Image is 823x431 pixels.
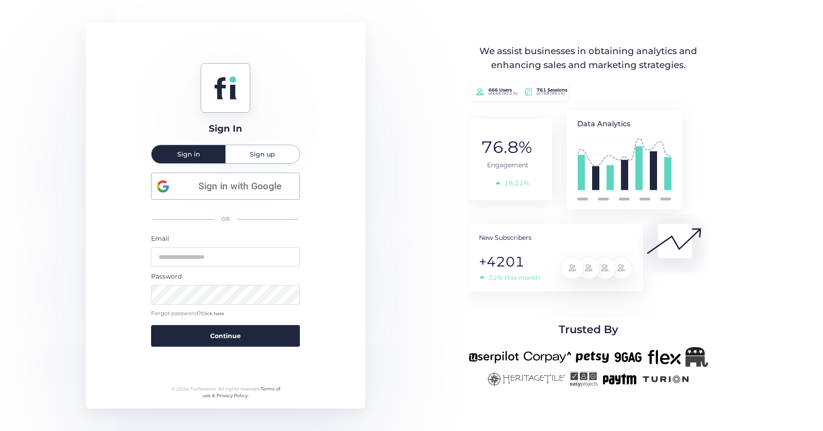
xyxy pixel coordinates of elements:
img: userpilot-new.png [469,347,519,367]
span: Click here [201,311,224,316]
img: easyprojects-new.png [570,371,598,387]
tspan: Data Analytics [577,119,630,128]
tspan: 761 Sessions [537,87,568,93]
tspan: Engagement [487,161,529,169]
tspan: 32% this month [488,274,540,282]
button: Continue [151,325,300,347]
img: heritagetile-new.png [487,371,565,387]
tspan: 666 Users [488,87,512,93]
tspan: of 768 (99.1%) [537,91,565,96]
tspan: 76.8% [481,137,532,156]
img: paytm-new.png [602,371,637,387]
img: flex-new.png [648,347,681,367]
span: Continue [210,331,241,341]
div: Forgot password? [151,309,300,318]
tspan: +4201 [479,253,524,270]
span: Trusted By [559,321,618,338]
img: turion-new.png [641,371,690,387]
div: OR [151,210,300,229]
div: Sign In [209,122,242,136]
img: petsy-new.png [576,347,609,367]
tspan: New Subscribers [479,233,532,241]
div: We assist businesses in obtaining analytics and enhancing sales and marketing strategies. [469,44,708,73]
span: Sign in [177,151,200,157]
div: Password [151,271,300,281]
tspan: of 668 (90.0 %) [488,91,517,96]
img: Republicanlogo-bw.png [685,347,708,367]
div: Email [151,234,300,243]
span: Sign up [250,151,275,157]
span: Sign in with Google [185,179,294,194]
tspan: 18,21% [504,179,529,187]
img: 9gag-new.png [613,347,643,367]
a: Terms of use & Privacy Policy. [202,386,280,399]
div: © 2024 FullSession. All rights reserved. [167,385,284,399]
img: corpay-new.png [524,347,571,367]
